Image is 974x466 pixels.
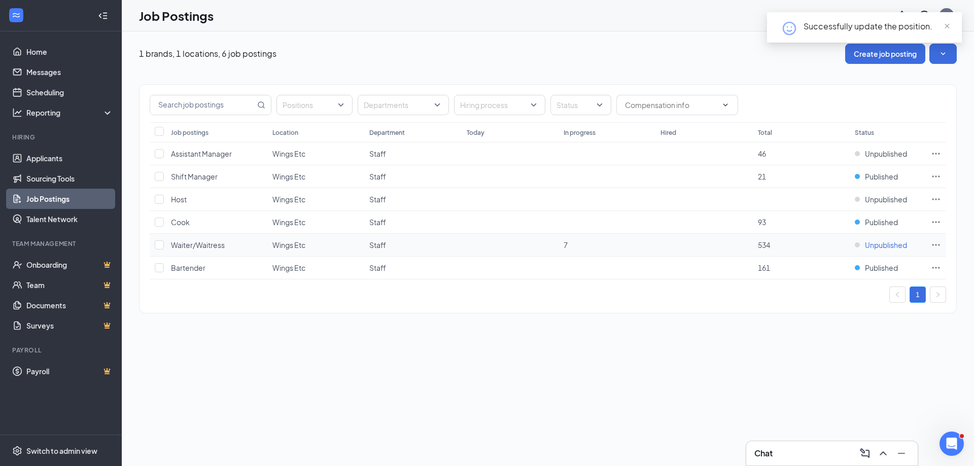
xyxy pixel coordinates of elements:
[895,447,908,459] svg: Minimize
[877,447,889,459] svg: ChevronUp
[257,101,265,109] svg: MagnifyingGlass
[26,168,113,189] a: Sourcing Tools
[804,20,950,32] div: Successfully update the position.
[272,149,305,158] span: Wings Etc
[931,149,941,159] svg: Ellipses
[26,361,113,381] a: PayrollCrown
[893,445,910,461] button: Minimize
[26,148,113,168] a: Applicants
[931,217,941,227] svg: Ellipses
[944,23,951,30] span: close
[369,195,386,204] span: Staff
[929,44,957,64] button: SmallChevronDown
[894,292,900,298] span: left
[272,195,305,204] span: Wings Etc
[889,286,906,303] li: Previous Page
[462,122,559,142] th: Today
[171,128,208,137] div: Job postings
[875,445,891,461] button: ChevronUp
[721,101,729,109] svg: ChevronDown
[865,149,907,159] span: Unpublished
[364,211,461,234] td: Staff
[369,172,386,181] span: Staff
[758,240,770,249] span: 534
[171,172,218,181] span: Shift Manager
[267,142,364,165] td: Wings Etc
[98,11,108,21] svg: Collapse
[171,240,225,249] span: Waiter/Waitress
[364,165,461,188] td: Staff
[940,432,964,456] iframe: Intercom live chat
[272,240,305,249] span: Wings Etc
[26,446,97,456] div: Switch to admin view
[12,446,22,456] svg: Settings
[26,209,113,229] a: Talent Network
[12,346,111,354] div: Payroll
[889,286,906,303] button: left
[26,189,113,209] a: Job Postings
[781,20,797,37] svg: HappyFace
[26,42,113,62] a: Home
[865,263,898,273] span: Published
[943,11,951,20] div: TO
[272,172,305,181] span: Wings Etc
[935,292,941,298] span: right
[364,188,461,211] td: Staff
[26,82,113,102] a: Scheduling
[865,171,898,182] span: Published
[369,263,386,272] span: Staff
[845,44,925,64] button: Create job posting
[11,10,21,20] svg: WorkstreamLogo
[910,287,925,302] a: 1
[930,286,946,303] button: right
[369,218,386,227] span: Staff
[369,128,405,137] div: Department
[910,286,926,303] li: 1
[758,172,766,181] span: 21
[369,240,386,249] span: Staff
[267,257,364,279] td: Wings Etc
[369,149,386,158] span: Staff
[865,194,907,204] span: Unpublished
[26,315,113,336] a: SurveysCrown
[364,234,461,257] td: Staff
[272,128,298,137] div: Location
[758,263,770,272] span: 161
[930,286,946,303] li: Next Page
[139,7,214,24] h1: Job Postings
[865,240,907,250] span: Unpublished
[26,62,113,82] a: Messages
[655,122,752,142] th: Hired
[267,211,364,234] td: Wings Etc
[272,263,305,272] span: Wings Etc
[26,107,114,118] div: Reporting
[857,445,873,461] button: ComposeMessage
[625,99,717,111] input: Compensation info
[26,255,113,275] a: OnboardingCrown
[171,263,205,272] span: Bartender
[758,149,766,158] span: 46
[918,10,930,22] svg: QuestionInfo
[171,218,190,227] span: Cook
[12,239,111,248] div: Team Management
[896,10,908,22] svg: Notifications
[931,194,941,204] svg: Ellipses
[865,217,898,227] span: Published
[758,218,766,227] span: 93
[931,240,941,250] svg: Ellipses
[859,447,871,459] svg: ComposeMessage
[171,195,187,204] span: Host
[931,263,941,273] svg: Ellipses
[753,122,850,142] th: Total
[267,234,364,257] td: Wings Etc
[559,122,655,142] th: In progress
[364,142,461,165] td: Staff
[267,165,364,188] td: Wings Etc
[364,257,461,279] td: Staff
[267,188,364,211] td: Wings Etc
[12,133,111,141] div: Hiring
[26,295,113,315] a: DocumentsCrown
[850,122,926,142] th: Status
[12,107,22,118] svg: Analysis
[272,218,305,227] span: Wings Etc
